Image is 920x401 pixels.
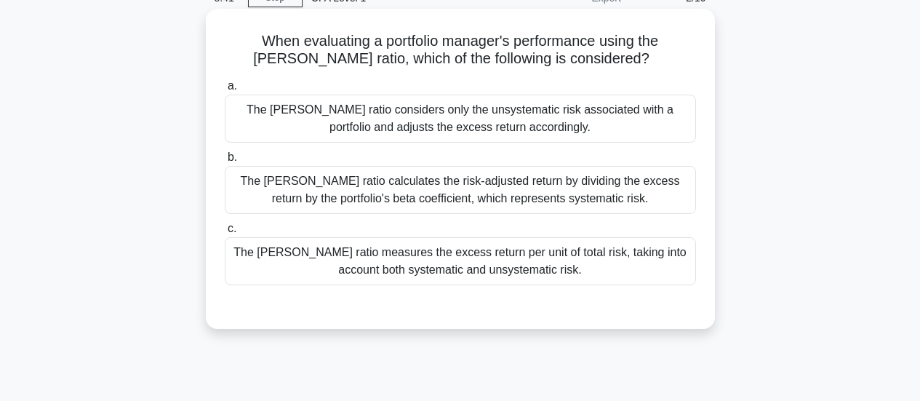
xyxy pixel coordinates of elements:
div: The [PERSON_NAME] ratio measures the excess return per unit of total risk, taking into account bo... [225,237,696,285]
span: b. [228,151,237,163]
div: The [PERSON_NAME] ratio considers only the unsystematic risk associated with a portfolio and adju... [225,95,696,143]
span: a. [228,79,237,92]
h5: When evaluating a portfolio manager's performance using the [PERSON_NAME] ratio, which of the fol... [223,32,697,68]
div: The [PERSON_NAME] ratio calculates the risk-adjusted return by dividing the excess return by the ... [225,166,696,214]
span: c. [228,222,236,234]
